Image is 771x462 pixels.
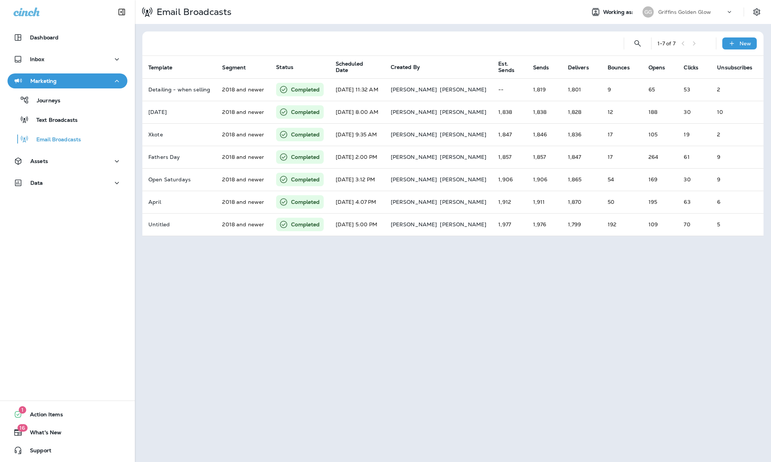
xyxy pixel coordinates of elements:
[568,64,599,71] span: Delivers
[498,61,524,73] span: Est. Sends
[533,64,559,71] span: Sends
[29,117,78,124] p: Text Broadcasts
[603,9,635,15] span: Working as:
[291,176,320,183] p: Completed
[440,199,486,205] p: [PERSON_NAME]
[608,64,630,71] span: Bounces
[711,78,765,101] td: 2
[533,64,549,71] span: Sends
[391,221,437,227] p: [PERSON_NAME]
[658,9,711,15] p: Griffins Golden Glow
[492,191,527,213] td: 1,912
[602,168,642,191] td: 54
[330,123,385,146] td: [DATE] 9:35 AM
[148,132,210,138] p: Xkote
[648,131,657,138] span: Open rate:6% (Opens/Sends)
[148,87,210,93] p: Detailing - when selling
[222,154,264,160] span: 2018 and newer
[222,176,264,183] span: 2018 and newer
[291,221,320,228] p: Completed
[602,146,642,168] td: 17
[7,112,127,127] button: Text Broadcasts
[750,5,764,19] button: Settings
[222,131,264,138] span: 2018 and newer
[630,36,645,51] button: Search Email Broadcasts
[148,176,210,182] p: Open Saturdays
[440,109,486,115] p: [PERSON_NAME]
[148,154,210,160] p: Fathers Day
[391,199,437,205] p: [PERSON_NAME]
[222,64,246,71] span: Segment
[602,191,642,213] td: 50
[492,146,527,168] td: 1,857
[684,64,708,71] span: Clicks
[492,213,527,236] td: 1,977
[527,213,562,236] td: 1,976
[684,199,690,205] span: Click rate:32% (Clicks/Opens)
[330,168,385,191] td: [DATE] 3:12 PM
[148,64,182,71] span: Template
[330,101,385,123] td: [DATE] 8:00 AM
[7,175,127,190] button: Data
[391,154,437,160] p: [PERSON_NAME]
[642,6,654,18] div: GG
[291,131,320,138] p: Completed
[684,109,690,115] span: Click rate:16% (Clicks/Opens)
[527,123,562,146] td: 1,846
[602,101,642,123] td: 12
[148,221,210,227] p: Untitled
[527,101,562,123] td: 1,838
[148,199,210,205] p: April
[711,146,765,168] td: 9
[740,40,751,46] p: New
[492,168,527,191] td: 1,906
[711,213,765,236] td: 5
[562,213,602,236] td: 1,799
[29,136,81,144] p: Email Broadcasts
[684,176,690,183] span: Click rate:18% (Clicks/Opens)
[717,64,752,71] span: Unsubscribes
[30,56,44,62] p: Inbox
[154,6,232,18] p: Email Broadcasts
[222,221,264,228] span: 2018 and newer
[684,154,689,160] span: Click rate:23% (Clicks/Opens)
[7,92,127,108] button: Journeys
[684,64,698,71] span: Clicks
[7,443,127,458] button: Support
[7,131,127,147] button: Email Broadcasts
[440,132,486,138] p: [PERSON_NAME]
[562,101,602,123] td: 1,828
[562,191,602,213] td: 1,870
[291,108,320,116] p: Completed
[19,406,26,414] span: 1
[684,221,690,228] span: Click rate:64% (Clicks/Opens)
[30,180,43,186] p: Data
[7,52,127,67] button: Inbox
[7,73,127,88] button: Marketing
[330,191,385,213] td: [DATE] 4:07 PM
[440,176,486,182] p: [PERSON_NAME]
[648,154,658,160] span: Open rate:14% (Opens/Sends)
[29,97,60,105] p: Journeys
[30,158,48,164] p: Assets
[291,86,320,93] p: Completed
[711,123,765,146] td: 2
[291,153,320,161] p: Completed
[440,154,486,160] p: [PERSON_NAME]
[648,109,657,115] span: Open rate:10% (Opens/Sends)
[568,64,589,71] span: Delivers
[30,78,57,84] p: Marketing
[330,146,385,168] td: [DATE] 2:00 PM
[148,64,172,71] span: Template
[711,168,765,191] td: 9
[648,176,657,183] span: Open rate:9% (Opens/Sends)
[440,87,486,93] p: [PERSON_NAME]
[648,199,657,205] span: Open rate:10% (Opens/Sends)
[648,221,658,228] span: Open rate:6% (Opens/Sends)
[17,424,27,432] span: 16
[562,123,602,146] td: 1,836
[291,198,320,206] p: Completed
[602,213,642,236] td: 192
[391,132,437,138] p: [PERSON_NAME]
[391,176,437,182] p: [PERSON_NAME]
